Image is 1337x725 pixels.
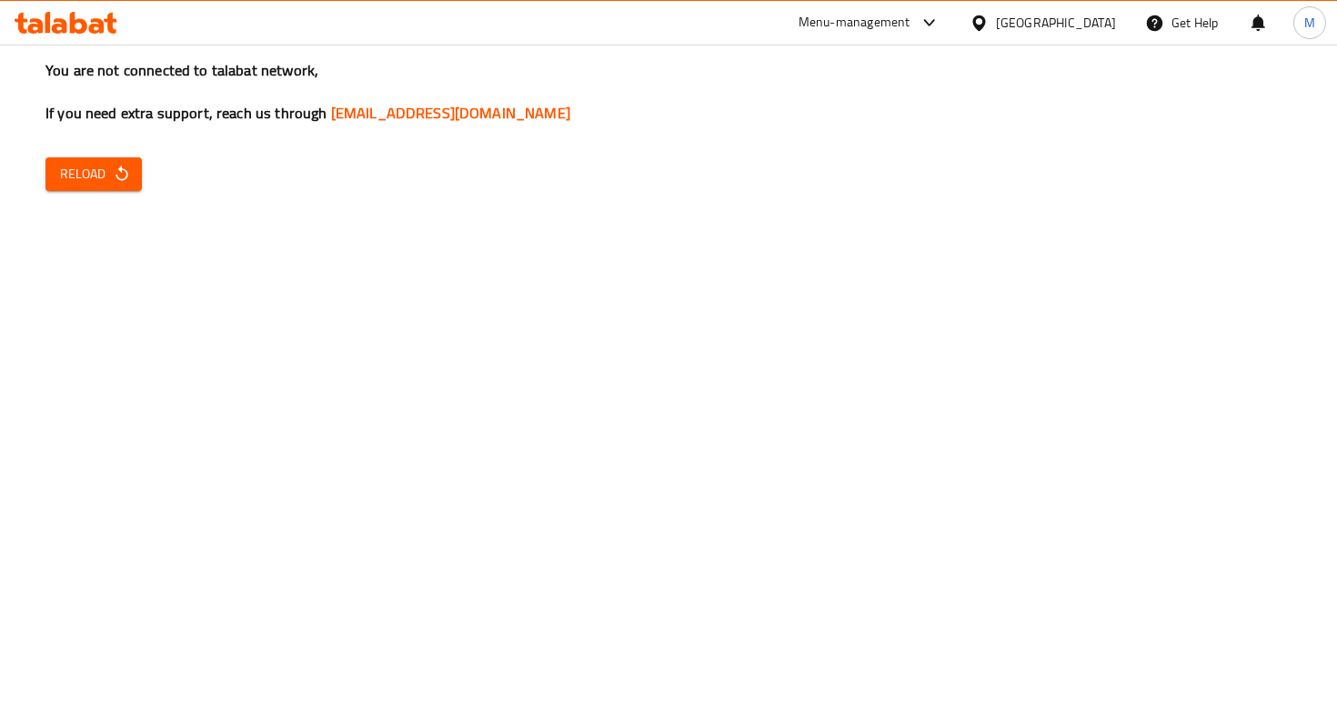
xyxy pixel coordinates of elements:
a: [EMAIL_ADDRESS][DOMAIN_NAME] [331,99,570,126]
h3: You are not connected to talabat network, If you need extra support, reach us through [45,60,1292,124]
div: [GEOGRAPHIC_DATA] [996,13,1116,33]
span: M [1304,13,1315,33]
div: Menu-management [799,12,910,34]
button: Reload [45,157,142,191]
span: Reload [60,163,127,186]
